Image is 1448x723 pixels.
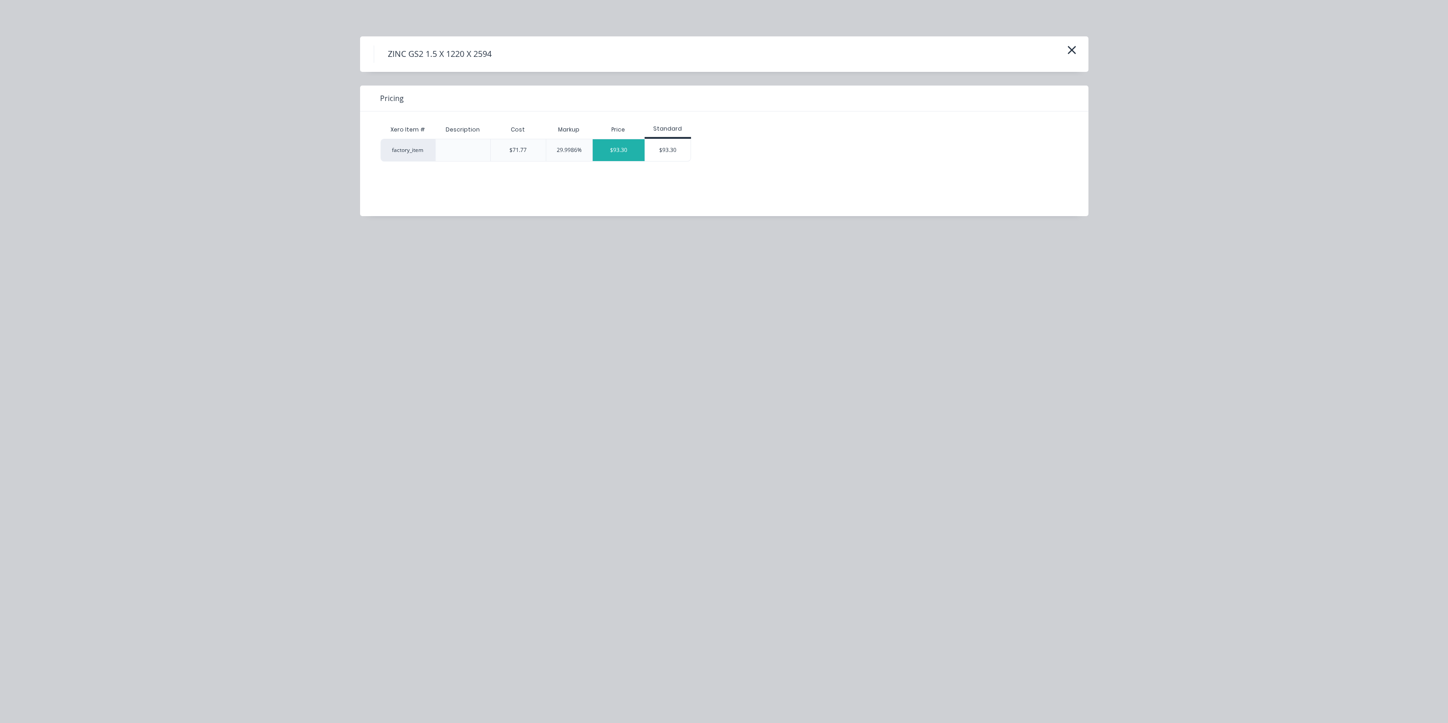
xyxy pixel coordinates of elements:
[645,139,691,161] div: $93.30
[592,121,645,139] div: Price
[438,118,487,141] div: Description
[374,46,505,63] h4: ZINC GS2 1.5 X 1220 X 2594
[381,121,435,139] div: Xero Item #
[509,146,527,154] div: $71.77
[381,139,435,162] div: factory_item
[546,121,592,139] div: Markup
[593,139,645,161] div: $93.30
[490,121,546,139] div: Cost
[645,125,691,133] div: Standard
[557,146,582,154] div: 29.9986%
[380,93,404,104] span: Pricing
